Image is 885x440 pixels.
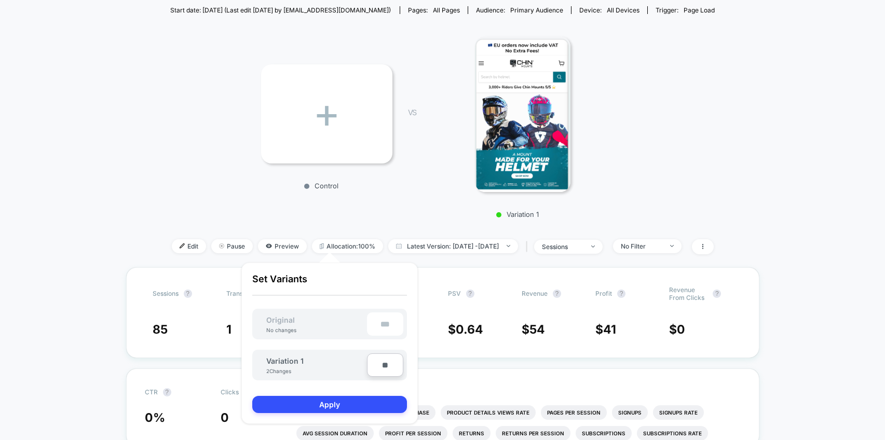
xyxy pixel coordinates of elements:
li: Pages Per Session [541,405,607,420]
button: ? [163,388,171,396]
p: Would like to see more reports? [296,387,741,395]
span: 0 % [145,410,165,425]
div: sessions [542,243,583,251]
span: Latest Version: [DATE] - [DATE] [388,239,518,253]
img: rebalance [320,243,324,249]
li: Product Details Views Rate [441,405,536,420]
span: Pause [211,239,253,253]
span: Allocation: 100% [312,239,383,253]
span: 0 [677,322,685,337]
span: Primary Audience [510,6,563,14]
div: No Filter [621,242,662,250]
img: end [507,245,510,247]
span: $ [522,322,545,337]
div: No changes [256,327,307,333]
span: Transactions [226,290,264,297]
button: ? [617,290,625,298]
span: Revenue From Clicks [669,286,707,301]
span: 54 [529,322,545,337]
li: Signups Rate [653,405,704,420]
span: $ [669,322,685,337]
span: all pages [433,6,460,14]
span: PSV [448,290,461,297]
span: Revenue [522,290,548,297]
button: ? [466,290,474,298]
span: Start date: [DATE] (Last edit [DATE] by [EMAIL_ADDRESS][DOMAIN_NAME]) [170,6,391,14]
div: Trigger: [656,6,715,14]
span: 0.64 [456,322,483,337]
div: Pages: [408,6,460,14]
div: + [261,64,392,163]
p: Set Variants [252,273,407,296]
span: 41 [603,322,616,337]
li: Signups [612,405,648,420]
span: Profit [595,290,612,297]
p: Variation 1 [427,210,608,218]
button: ? [184,290,192,298]
span: Variation 1 [266,356,304,365]
span: CTR [145,388,158,396]
span: $ [595,322,616,337]
button: ? [713,290,721,298]
span: 1 [226,322,232,337]
img: end [219,243,224,249]
span: all devices [607,6,639,14]
span: Device: [571,6,647,14]
span: Original [256,315,305,324]
span: Edit [172,239,206,253]
img: edit [180,243,185,249]
span: Clicks [221,388,239,396]
span: Page Load [684,6,715,14]
img: calendar [396,243,402,249]
div: 2 Changes [266,368,297,374]
span: | [523,239,534,254]
div: Audience: [476,6,563,14]
span: VS [408,108,416,117]
span: 0 [221,410,229,425]
img: end [670,245,674,247]
span: Sessions [153,290,179,297]
img: end [591,245,595,247]
span: $ [448,322,483,337]
p: Control [256,182,387,190]
span: Preview [258,239,307,253]
button: ? [553,290,561,298]
span: 85 [153,322,168,337]
img: Variation 1 main [475,36,570,192]
button: Apply [252,396,407,413]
